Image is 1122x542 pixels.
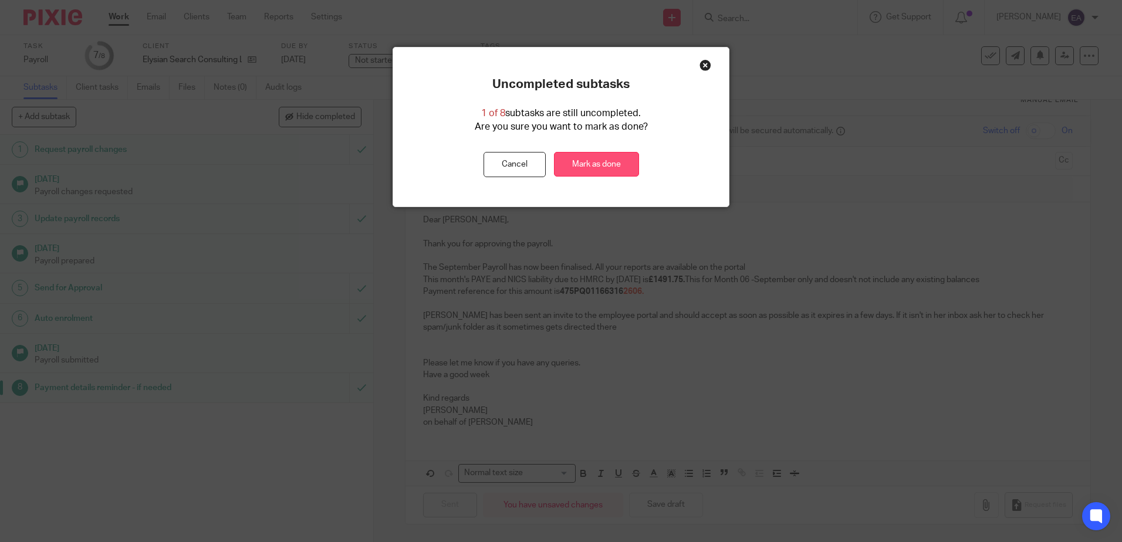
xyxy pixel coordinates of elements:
div: Close this dialog window [699,59,711,71]
p: Uncompleted subtasks [492,77,630,92]
button: Cancel [484,152,546,177]
p: Are you sure you want to mark as done? [475,120,648,134]
span: 1 of 8 [481,109,505,118]
a: Mark as done [554,152,639,177]
p: subtasks are still uncompleted. [481,107,641,120]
